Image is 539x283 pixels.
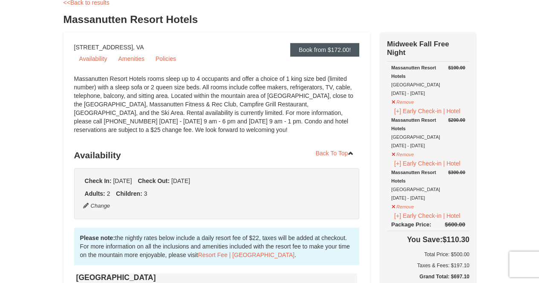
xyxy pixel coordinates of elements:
a: Resort Fee | [GEOGRAPHIC_DATA] [198,252,294,258]
strong: Massanutten Resort Hotels [391,117,436,131]
strong: Children: [116,190,142,197]
div: [GEOGRAPHIC_DATA] [DATE] - [DATE] [391,63,465,97]
span: Package Price: [391,221,431,228]
h4: [GEOGRAPHIC_DATA] [76,273,357,282]
strong: Massanutten Resort Hotels [391,65,436,79]
span: 3 [144,190,147,197]
h5: Grand Total: $697.10 [387,272,469,281]
strong: Check In: [85,177,112,184]
a: Policies [150,52,181,65]
span: You Save: [407,235,442,244]
button: Remove [391,96,414,106]
strong: Midweek Fall Free Night [387,40,449,57]
span: [DATE] [113,177,132,184]
a: Back To Top [310,147,360,160]
a: Availability [74,52,112,65]
div: the nightly rates below include a daily resort fee of $22, taxes will be added at checkout. For m... [74,228,360,265]
span: 2 [107,190,110,197]
div: Massanutten Resort Hotels rooms sleep up to 4 occupants and offer a choice of 1 king size bed (li... [74,74,360,143]
a: Book from $172.00! [290,43,359,57]
strong: Please note: [80,234,115,241]
strong: Massanutten Resort Hotels [391,170,436,183]
button: [+] Early Check-in | Hotel [391,159,463,168]
div: [GEOGRAPHIC_DATA] [DATE] - [DATE] [391,168,465,202]
div: Taxes & Fees: $197.10 [387,261,469,270]
strong: Adults: [85,190,105,197]
del: $200.00 [448,117,465,123]
button: [+] Early Check-in | Hotel [391,211,463,220]
button: Remove [391,148,414,159]
div: [GEOGRAPHIC_DATA] [DATE] - [DATE] [391,116,465,150]
h6: Total Price: $500.00 [387,250,469,259]
del: $100.00 [448,65,465,70]
button: Change [83,201,111,211]
h3: Availability [74,147,360,164]
del: $300.00 [448,170,465,175]
strong: Check Out: [138,177,170,184]
h3: Massanutten Resort Hotels [63,11,476,28]
span: [DATE] [171,177,190,184]
h4: $110.30 [387,235,469,244]
a: Amenities [113,52,149,65]
del: $600.00 [445,221,465,228]
button: Remove [391,200,414,211]
button: [+] Early Check-in | Hotel [391,106,463,116]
